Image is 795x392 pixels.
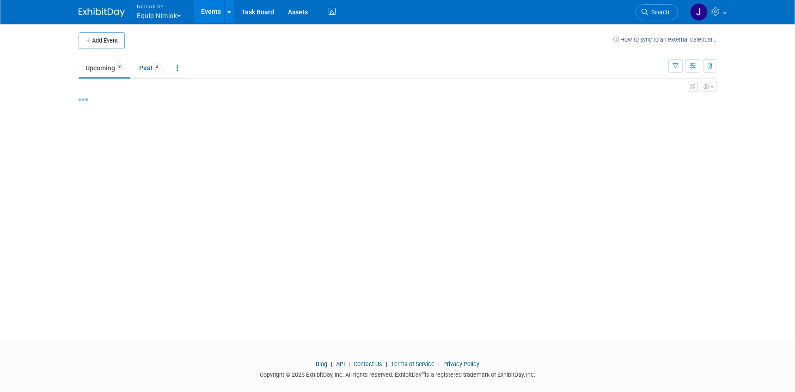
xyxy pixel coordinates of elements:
[329,361,335,367] span: |
[354,361,382,367] a: Contact Us
[316,361,327,367] a: Blog
[79,32,125,49] button: Add Event
[690,3,708,21] img: Jamie Dunn
[391,361,434,367] a: Terms of Service
[613,36,716,43] a: How to sync to an external calendar...
[116,63,123,70] span: 3
[346,361,352,367] span: |
[336,361,345,367] a: API
[443,361,479,367] a: Privacy Policy
[137,1,181,11] span: Nimlok KY
[436,361,442,367] span: |
[636,4,678,20] a: Search
[384,361,390,367] span: |
[132,59,168,77] a: Past2
[153,63,161,70] span: 2
[79,98,88,101] img: loading...
[79,8,125,17] img: ExhibitDay
[422,370,425,375] sup: ®
[648,9,669,16] span: Search
[79,59,130,77] a: Upcoming3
